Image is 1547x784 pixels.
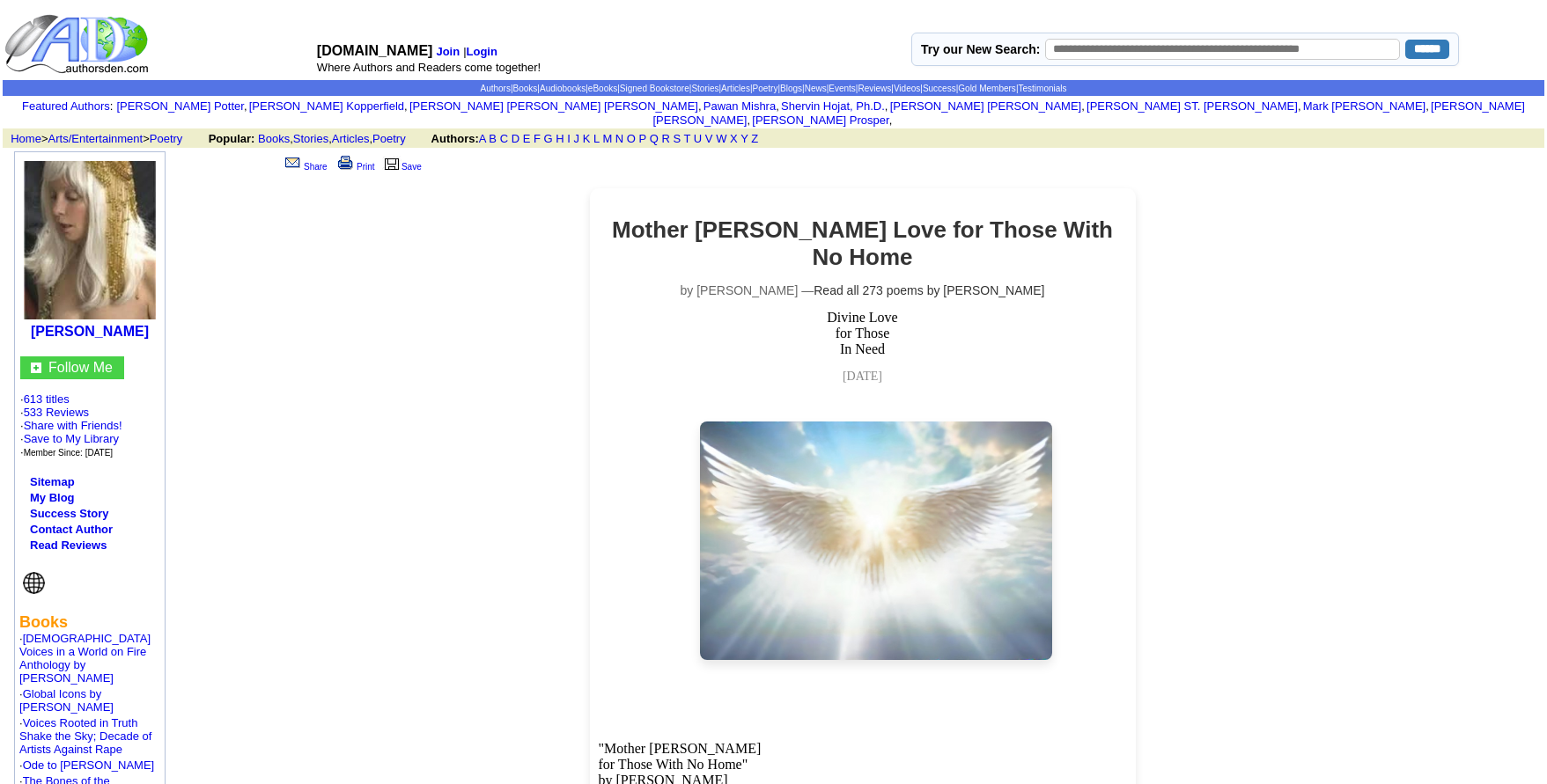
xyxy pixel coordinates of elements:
font: | [463,45,500,58]
p: by [PERSON_NAME] — [599,283,1127,297]
a: Y [740,132,748,145]
a: Poetry [372,132,406,145]
a: R [661,132,669,145]
a: Stories [691,84,718,93]
img: Poem Artwork [700,421,1052,660]
a: Stories [293,132,328,145]
img: share_page.gif [285,156,300,170]
a: Gold Members [958,84,1016,93]
a: C [500,132,508,145]
a: Success Story [30,507,109,520]
img: gc.jpg [31,363,41,373]
a: H [556,132,564,145]
font: i [888,102,889,112]
a: V [705,132,713,145]
font: i [779,102,781,112]
font: [DOMAIN_NAME] [317,43,433,58]
a: Read Reviews [30,539,107,552]
font: , , , [209,132,775,145]
a: Z [751,132,758,145]
b: Books [19,613,68,631]
img: website.png [23,572,45,594]
img: library.gif [382,156,401,170]
a: [PERSON_NAME] Prosper [752,114,888,127]
font: · · [20,392,122,458]
font: Member Since: [DATE] [24,448,114,458]
font: i [1301,102,1303,112]
a: Sitemap [30,475,75,488]
font: · · · [20,419,122,458]
center: Divine Love for Those In Need [599,216,1127,678]
a: [PERSON_NAME] [PERSON_NAME] [653,99,1525,127]
img: 182430.jpg [24,161,156,319]
a: Share [282,162,328,172]
a: I [567,132,571,145]
b: Authors: [431,132,479,145]
a: [DEMOGRAPHIC_DATA] Voices in a World on Fire Anthology by [PERSON_NAME] [19,632,151,685]
a: 533 Reviews [24,406,89,419]
b: Popular: [209,132,255,145]
a: A [479,132,486,145]
a: Pawan Mishra [704,99,776,113]
a: Blogs [780,84,802,93]
a: [PERSON_NAME] Potter [116,99,244,113]
a: [PERSON_NAME] [PERSON_NAME] [PERSON_NAME] [409,99,698,113]
a: W [716,132,726,145]
a: U [694,132,702,145]
span: | | | | | | | | | | | | | | | [480,84,1066,93]
font: , , , , , , , , , , [116,99,1525,127]
a: Login [467,45,497,58]
a: Follow Me [48,360,113,375]
font: > > [4,132,205,145]
a: Join [436,45,460,58]
a: Audiobooks [540,84,586,93]
font: i [247,102,249,112]
a: Global Icons by [PERSON_NAME] [19,687,114,714]
font: i [1429,102,1431,112]
a: Success [923,84,956,93]
a: Arts/Entertainment [48,132,144,145]
img: print.gif [338,156,353,170]
a: eBooks [588,84,617,93]
a: [PERSON_NAME] [PERSON_NAME] [890,99,1081,113]
label: Try our New Search: [921,42,1040,56]
font: · [19,632,151,685]
a: O [627,132,636,145]
a: Signed Bookstore [620,84,689,93]
a: Share with Friends! [24,419,122,432]
a: Poetry [150,132,183,145]
a: Contact Author [30,523,113,536]
a: Print [335,162,375,172]
font: i [702,102,704,112]
font: : [22,99,113,113]
font: · [19,687,114,714]
a: Home [11,132,41,145]
p: [DATE] [599,370,1127,384]
a: Reviews [858,84,891,93]
a: G [544,132,553,145]
a: M [602,132,612,145]
a: Books [513,84,538,93]
a: P [639,132,646,145]
a: Read all 273 poems by [PERSON_NAME] [814,283,1044,297]
img: logo_ad.gif [4,13,152,75]
a: Videos [894,84,920,93]
a: [PERSON_NAME] Kopperfield [249,99,404,113]
a: Events [829,84,856,93]
a: Mark [PERSON_NAME] [1303,99,1425,113]
font: i [408,102,409,112]
a: D [512,132,519,145]
a: L [593,132,600,145]
a: F [534,132,541,145]
a: J [574,132,580,145]
a: S [673,132,681,145]
a: Q [650,132,659,145]
a: [PERSON_NAME] ST. [PERSON_NAME] [1087,99,1298,113]
a: [PERSON_NAME] [31,324,149,339]
a: B [489,132,497,145]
